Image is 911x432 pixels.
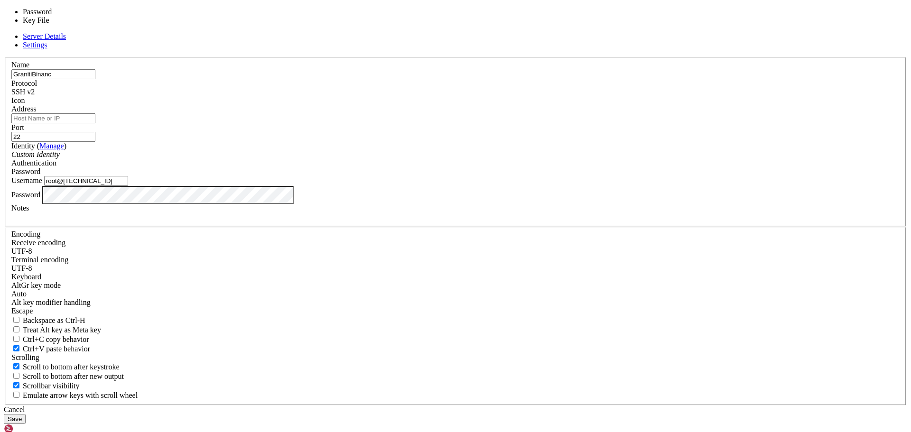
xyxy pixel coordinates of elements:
li: Key File [23,16,102,25]
label: Notes [11,204,29,212]
input: Server Name [11,69,95,79]
label: Icon [11,96,25,104]
span: UTF-8 [11,247,32,255]
label: The vertical scrollbar mode. [11,382,80,390]
input: Scrollbar visibility [13,382,19,388]
input: Ctrl+C copy behavior [13,336,19,342]
label: Scrolling [11,353,39,361]
div: Custom Identity [11,150,900,159]
label: Whether the Alt key acts as a Meta key or as a distinct Alt key. [11,326,101,334]
span: Ctrl+V paste behavior [23,345,90,353]
span: Password [11,167,40,175]
input: Port Number [11,132,95,142]
label: Identity [11,142,66,150]
label: Whether to scroll to the bottom on any keystroke. [11,363,120,371]
input: Scroll to bottom after new output [13,373,19,379]
label: Address [11,105,36,113]
input: Treat Alt key as Meta key [13,326,19,332]
div: Cancel [4,405,907,414]
span: Ctrl+C copy behavior [23,335,89,343]
label: Set the expected encoding for data received from the host. If the encodings do not match, visual ... [11,239,65,247]
label: Keyboard [11,273,41,281]
label: Set the expected encoding for data received from the host. If the encodings do not match, visual ... [11,281,61,289]
input: Ctrl+V paste behavior [13,345,19,351]
label: If true, the backspace should send BS ('\x08', aka ^H). Otherwise the backspace key should send '... [11,316,85,324]
span: Scrollbar visibility [23,382,80,390]
label: Ctrl+V pastes if true, sends ^V to host if false. Ctrl+Shift+V sends ^V to host if true, pastes i... [11,345,90,353]
input: Scroll to bottom after keystroke [13,363,19,369]
span: Scroll to bottom after keystroke [23,363,120,371]
input: Host Name or IP [11,113,95,123]
label: Authentication [11,159,56,167]
div: SSH v2 [11,88,900,96]
div: Escape [11,307,900,315]
input: Backspace as Ctrl-H [13,317,19,323]
label: Password [11,190,40,198]
label: Encoding [11,230,40,238]
label: The default terminal encoding. ISO-2022 enables character map translations (like graphics maps). ... [11,256,68,264]
span: UTF-8 [11,264,32,272]
span: Scroll to bottom after new output [23,372,124,380]
div: UTF-8 [11,264,900,273]
a: Settings [23,41,47,49]
span: Auto [11,290,27,298]
label: Ctrl-C copies if true, send ^C to host if false. Ctrl-Shift-C sends ^C to host if true, copies if... [11,335,89,343]
label: Controls how the Alt key is handled. Escape: Send an ESC prefix. 8-Bit: Add 128 to the typed char... [11,298,91,306]
div: Password [11,167,900,176]
span: Backspace as Ctrl-H [23,316,85,324]
input: Login Username [44,176,128,186]
a: Manage [39,142,64,150]
a: Server Details [23,32,66,40]
label: Scroll to bottom after new output. [11,372,124,380]
input: Emulate arrow keys with scroll wheel [13,392,19,398]
label: When using the alternative screen buffer, and DECCKM (Application Cursor Keys) is active, mouse w... [11,391,138,399]
label: Protocol [11,79,37,87]
label: Username [11,176,42,184]
label: Port [11,123,24,131]
span: ( ) [37,142,66,150]
span: SSH v2 [11,88,35,96]
label: Name [11,61,29,69]
button: Save [4,414,26,424]
span: Treat Alt key as Meta key [23,326,101,334]
div: UTF-8 [11,247,900,256]
div: Auto [11,290,900,298]
li: Password [23,8,102,16]
span: Emulate arrow keys with scroll wheel [23,391,138,399]
span: Escape [11,307,33,315]
i: Custom Identity [11,150,60,158]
